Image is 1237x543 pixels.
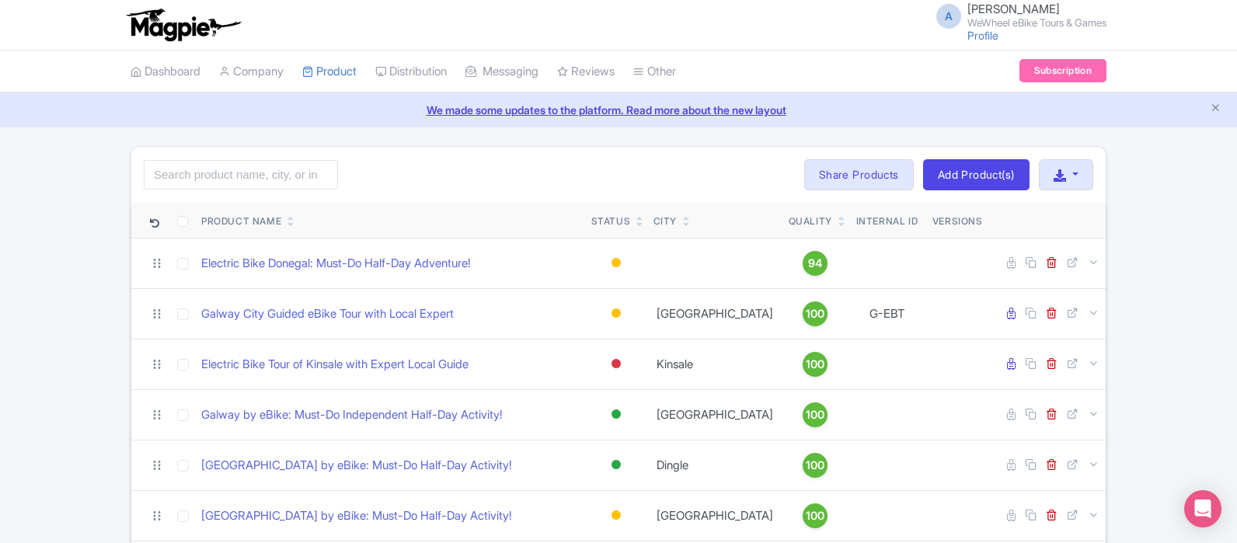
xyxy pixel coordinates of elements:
[647,389,782,440] td: [GEOGRAPHIC_DATA]
[647,490,782,541] td: [GEOGRAPHIC_DATA]
[201,305,454,323] a: Galway City Guided eBike Tour with Local Expert
[9,102,1228,118] a: We made some updates to the platform. Read more about the new layout
[375,50,447,93] a: Distribution
[653,214,677,228] div: City
[927,3,1106,28] a: A [PERSON_NAME] WeWheel eBike Tours & Games
[219,50,284,93] a: Company
[201,356,469,374] a: Electric Bike Tour of Kinsale with Expert Local Guide
[806,457,824,474] span: 100
[144,160,338,190] input: Search product name, city, or interal id
[1210,100,1221,118] button: Close announcement
[647,339,782,389] td: Kinsale
[608,403,624,426] div: Active
[633,50,676,93] a: Other
[789,503,842,528] a: 100
[967,29,998,42] a: Profile
[848,203,926,238] th: Internal ID
[789,352,842,377] a: 100
[1184,490,1221,527] div: Open Intercom Messenger
[1019,59,1106,82] a: Subscription
[806,305,824,322] span: 100
[647,440,782,490] td: Dingle
[608,454,624,476] div: Active
[967,18,1106,28] small: WeWheel eBike Tours & Games
[808,255,822,272] span: 94
[804,159,914,190] a: Share Products
[608,353,624,375] div: Inactive
[936,4,961,29] span: A
[591,214,631,228] div: Status
[201,255,471,273] a: Electric Bike Donegal: Must-Do Half-Day Adventure!
[302,50,357,93] a: Product
[608,302,624,325] div: Building
[789,453,842,478] a: 100
[608,252,624,274] div: Building
[789,251,842,276] a: 94
[557,50,615,93] a: Reviews
[923,159,1030,190] a: Add Product(s)
[201,507,512,525] a: [GEOGRAPHIC_DATA] by eBike: Must-Do Half-Day Activity!
[789,301,842,326] a: 100
[608,504,624,527] div: Building
[789,402,842,427] a: 100
[806,507,824,524] span: 100
[201,457,512,475] a: [GEOGRAPHIC_DATA] by eBike: Must-Do Half-Day Activity!
[967,2,1060,16] span: [PERSON_NAME]
[131,50,200,93] a: Dashboard
[201,214,281,228] div: Product Name
[647,288,782,339] td: [GEOGRAPHIC_DATA]
[201,406,503,424] a: Galway by eBike: Must-Do Independent Half-Day Activity!
[926,203,989,238] th: Versions
[848,288,926,339] td: G-EBT
[806,406,824,423] span: 100
[123,8,243,42] img: logo-ab69f6fb50320c5b225c76a69d11143b.png
[465,50,538,93] a: Messaging
[806,356,824,373] span: 100
[789,214,832,228] div: Quality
